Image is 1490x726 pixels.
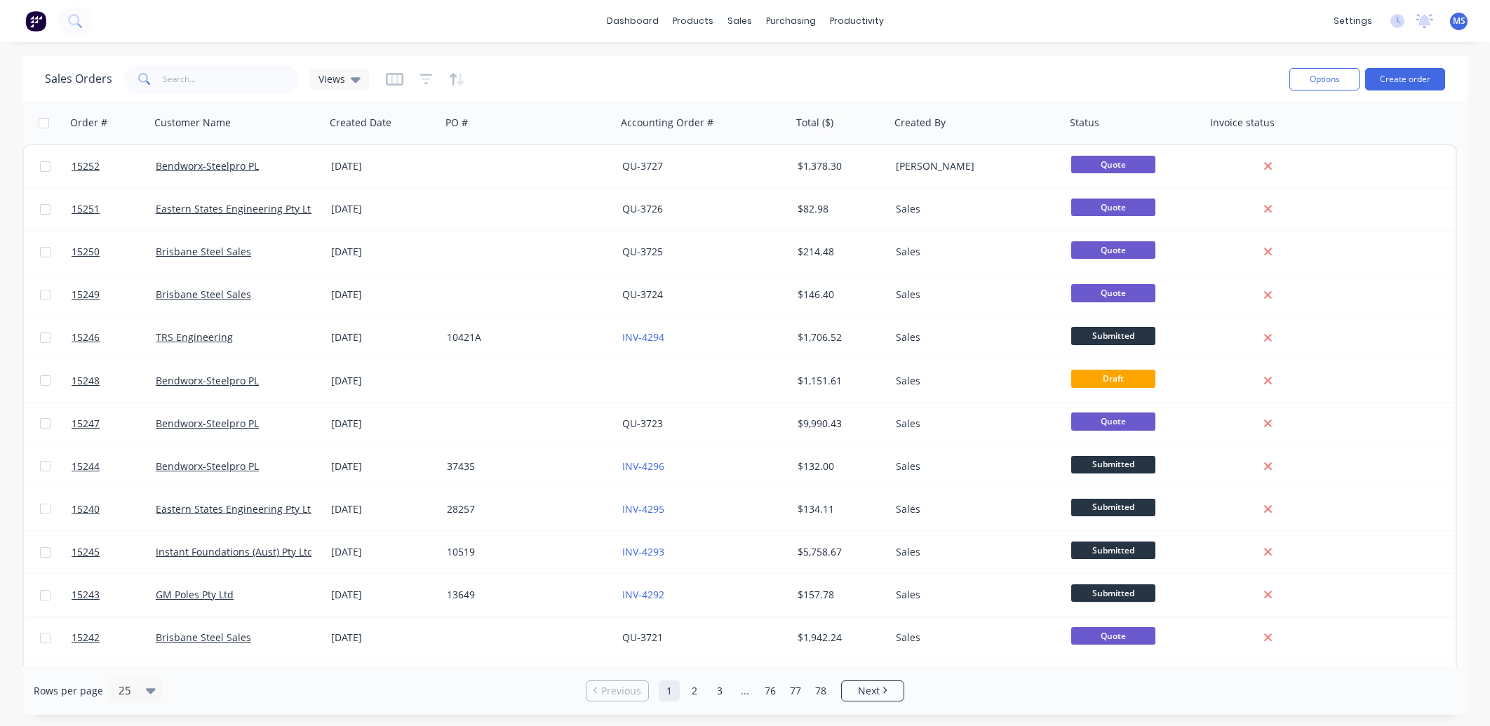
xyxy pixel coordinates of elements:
[1071,456,1155,473] span: Submitted
[858,684,880,698] span: Next
[622,159,663,173] a: QU-3727
[318,72,345,86] span: Views
[586,684,648,698] a: Previous page
[798,588,880,602] div: $157.78
[896,245,1052,259] div: Sales
[445,116,468,130] div: PO #
[796,116,833,130] div: Total ($)
[1071,156,1155,173] span: Quote
[1071,542,1155,559] span: Submitted
[1453,15,1465,27] span: MS
[734,680,756,701] a: Jump forward
[447,502,603,516] div: 28257
[331,374,436,388] div: [DATE]
[45,72,112,86] h1: Sales Orders
[896,417,1052,431] div: Sales
[331,631,436,645] div: [DATE]
[331,459,436,473] div: [DATE]
[331,417,436,431] div: [DATE]
[1071,499,1155,516] span: Submitted
[709,680,730,701] a: Page 3
[72,459,100,473] span: 15244
[798,545,880,559] div: $5,758.67
[1365,68,1445,90] button: Create order
[798,374,880,388] div: $1,151.61
[896,288,1052,302] div: Sales
[1071,627,1155,645] span: Quote
[1071,327,1155,344] span: Submitted
[810,680,831,701] a: Page 78
[659,680,680,701] a: Page 1 is your current page
[331,330,436,344] div: [DATE]
[447,545,603,559] div: 10519
[798,631,880,645] div: $1,942.24
[684,680,705,701] a: Page 2
[601,684,641,698] span: Previous
[72,588,100,602] span: 15243
[34,684,103,698] span: Rows per page
[156,459,259,473] a: Bendworx-Steelpro PL
[896,588,1052,602] div: Sales
[72,545,100,559] span: 15245
[622,202,663,215] a: QU-3726
[72,374,100,388] span: 15248
[156,417,259,430] a: Bendworx-Steelpro PL
[447,588,603,602] div: 13649
[72,417,100,431] span: 15247
[622,330,664,344] a: INV-4294
[156,288,251,301] a: Brisbane Steel Sales
[156,330,233,344] a: TRS Engineering
[759,11,823,32] div: purchasing
[760,680,781,701] a: Page 76
[720,11,759,32] div: sales
[896,502,1052,516] div: Sales
[896,159,1052,173] div: [PERSON_NAME]
[896,631,1052,645] div: Sales
[72,202,100,216] span: 15251
[842,684,904,698] a: Next page
[622,631,663,644] a: QU-3721
[798,159,880,173] div: $1,378.30
[163,65,300,93] input: Search...
[1071,241,1155,259] span: Quote
[798,330,880,344] div: $1,706.52
[331,202,436,216] div: [DATE]
[156,374,259,387] a: Bendworx-Steelpro PL
[72,330,100,344] span: 15246
[72,245,100,259] span: 15250
[72,502,100,516] span: 15240
[1071,284,1155,302] span: Quote
[798,459,880,473] div: $132.00
[72,531,156,573] a: 15245
[896,330,1052,344] div: Sales
[896,545,1052,559] div: Sales
[798,202,880,216] div: $82.98
[331,545,436,559] div: [DATE]
[72,231,156,273] a: 15250
[600,11,666,32] a: dashboard
[798,288,880,302] div: $146.40
[72,188,156,230] a: 15251
[1071,584,1155,602] span: Submitted
[798,245,880,259] div: $214.48
[25,11,46,32] img: Factory
[72,159,100,173] span: 15252
[72,617,156,659] a: 15242
[798,417,880,431] div: $9,990.43
[156,502,317,516] a: Eastern States Engineering Pty Ltd
[621,116,713,130] div: Accounting Order #
[622,459,664,473] a: INV-4296
[72,445,156,488] a: 15244
[622,288,663,301] a: QU-3724
[896,202,1052,216] div: Sales
[1071,370,1155,387] span: Draft
[894,116,946,130] div: Created By
[72,145,156,187] a: 15252
[896,459,1052,473] div: Sales
[1289,68,1360,90] button: Options
[622,545,664,558] a: INV-4293
[72,274,156,316] a: 15249
[447,330,603,344] div: 10421A
[72,360,156,402] a: 15248
[156,545,314,558] a: Instant Foundations (Aust) Pty Ltd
